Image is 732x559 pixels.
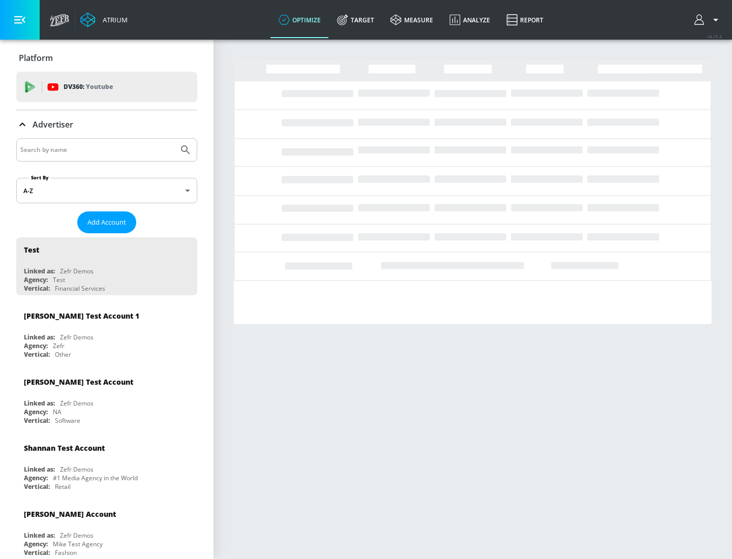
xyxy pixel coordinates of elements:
[24,245,39,255] div: Test
[60,333,94,341] div: Zefr Demos
[16,72,197,102] div: DV360: Youtube
[16,436,197,493] div: Shannan Test AccountLinked as:Zefr DemosAgency:#1 Media Agency in the WorldVertical:Retail
[19,52,53,64] p: Platform
[24,333,55,341] div: Linked as:
[382,2,441,38] a: measure
[64,81,113,92] p: DV360:
[24,275,48,284] div: Agency:
[53,275,65,284] div: Test
[24,408,48,416] div: Agency:
[24,443,105,453] div: Shannan Test Account
[33,119,73,130] p: Advertiser
[55,284,105,293] div: Financial Services
[55,350,71,359] div: Other
[53,408,62,416] div: NA
[16,110,197,139] div: Advertiser
[270,2,329,38] a: optimize
[16,237,197,295] div: TestLinked as:Zefr DemosAgency:TestVertical:Financial Services
[24,284,50,293] div: Vertical:
[24,267,55,275] div: Linked as:
[16,369,197,427] div: [PERSON_NAME] Test AccountLinked as:Zefr DemosAgency:NAVertical:Software
[24,416,50,425] div: Vertical:
[53,474,138,482] div: #1 Media Agency in the World
[441,2,498,38] a: Analyze
[86,81,113,92] p: Youtube
[87,216,126,228] span: Add Account
[20,143,174,157] input: Search by name
[53,341,65,350] div: Zefr
[24,548,50,557] div: Vertical:
[16,178,197,203] div: A-Z
[53,540,103,548] div: Mike Test Agency
[60,465,94,474] div: Zefr Demos
[24,474,48,482] div: Agency:
[24,377,133,387] div: [PERSON_NAME] Test Account
[55,482,71,491] div: Retail
[60,531,94,540] div: Zefr Demos
[55,548,77,557] div: Fashion
[16,44,197,72] div: Platform
[60,399,94,408] div: Zefr Demos
[24,341,48,350] div: Agency:
[80,12,128,27] a: Atrium
[60,267,94,275] div: Zefr Demos
[498,2,552,38] a: Report
[24,350,50,359] div: Vertical:
[29,174,51,181] label: Sort By
[24,509,116,519] div: [PERSON_NAME] Account
[24,482,50,491] div: Vertical:
[16,303,197,361] div: [PERSON_NAME] Test Account 1Linked as:Zefr DemosAgency:ZefrVertical:Other
[24,399,55,408] div: Linked as:
[24,540,48,548] div: Agency:
[708,34,722,39] span: v 4.25.4
[77,211,136,233] button: Add Account
[55,416,80,425] div: Software
[24,531,55,540] div: Linked as:
[24,311,139,321] div: [PERSON_NAME] Test Account 1
[24,465,55,474] div: Linked as:
[99,15,128,24] div: Atrium
[329,2,382,38] a: Target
